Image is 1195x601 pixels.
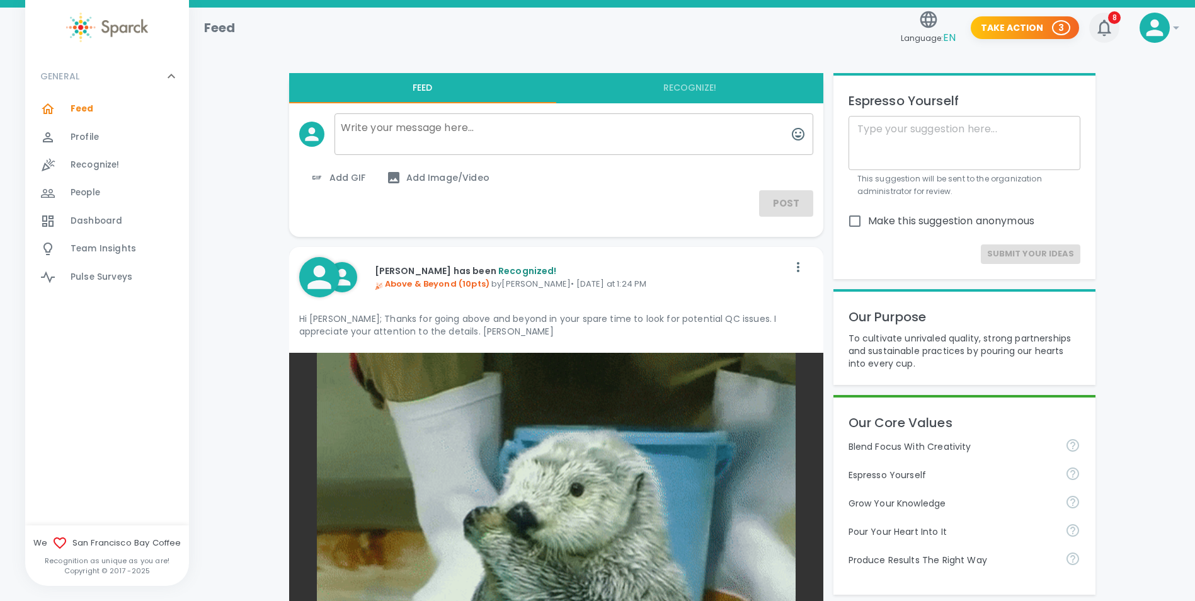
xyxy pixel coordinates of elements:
[849,440,1055,453] p: Blend Focus With Creativity
[289,73,556,103] button: Feed
[25,95,189,123] a: Feed
[1065,438,1080,453] svg: Achieve goals today and innovate for tomorrow
[849,91,1080,111] p: Espresso Yourself
[71,159,120,171] span: Recognize!
[1065,466,1080,481] svg: Share your voice and your ideas
[71,186,100,199] span: People
[375,278,788,290] p: by [PERSON_NAME] • [DATE] at 1:24 PM
[849,554,1055,566] p: Produce Results The Right Way
[25,263,189,291] a: Pulse Surveys
[1065,523,1080,538] svg: Come to work to make a difference in your own way
[71,131,99,144] span: Profile
[971,16,1079,40] button: Take Action 3
[556,73,823,103] button: Recognize!
[375,278,489,290] span: Above & Beyond (10pts)
[299,312,813,338] p: Hi [PERSON_NAME]; Thanks for going above and beyond in your spare time to look for potential QC i...
[25,179,189,207] a: People
[1089,13,1119,43] button: 8
[868,214,1035,229] span: Make this suggestion anonymous
[25,566,189,576] p: Copyright © 2017 - 2025
[386,170,489,185] span: Add Image/Video
[71,103,94,115] span: Feed
[849,413,1080,433] p: Our Core Values
[40,70,79,83] p: GENERAL
[309,170,366,185] span: Add GIF
[25,151,189,179] a: Recognize!
[943,30,956,45] span: EN
[1065,551,1080,566] svg: Find success working together and doing the right thing
[25,235,189,263] a: Team Insights
[857,173,1072,198] p: This suggestion will be sent to the organization administrator for review.
[849,332,1080,370] p: To cultivate unrivaled quality, strong partnerships and sustainable practices by pouring our hear...
[1058,21,1064,34] p: 3
[66,13,148,42] img: Sparck logo
[25,535,189,551] span: We San Francisco Bay Coffee
[71,215,122,227] span: Dashboard
[375,265,788,277] p: [PERSON_NAME] has been
[289,73,823,103] div: interaction tabs
[25,207,189,235] a: Dashboard
[849,497,1055,510] p: Grow Your Knowledge
[25,13,189,42] a: Sparck logo
[849,307,1080,327] p: Our Purpose
[849,469,1055,481] p: Espresso Yourself
[896,6,961,50] button: Language:EN
[25,123,189,151] a: Profile
[498,265,557,277] span: Recognized!
[849,525,1055,538] p: Pour Your Heart Into It
[25,57,189,95] div: GENERAL
[1065,495,1080,510] svg: Follow your curiosity and learn together
[25,95,189,296] div: GENERAL
[71,243,136,255] span: Team Insights
[901,30,956,47] span: Language:
[204,18,236,38] h1: Feed
[1108,11,1121,24] span: 8
[71,271,132,283] span: Pulse Surveys
[25,556,189,566] p: Recognition as unique as you are!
